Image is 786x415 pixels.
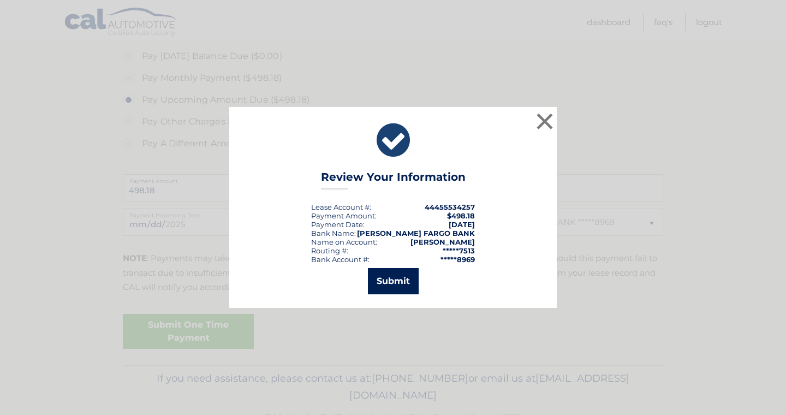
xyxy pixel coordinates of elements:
div: Bank Account #: [311,255,370,264]
div: Routing #: [311,246,348,255]
div: Lease Account #: [311,203,371,211]
strong: [PERSON_NAME] [410,238,475,246]
button: × [534,110,556,132]
span: Payment Date [311,220,363,229]
span: [DATE] [449,220,475,229]
div: Payment Amount: [311,211,377,220]
div: Bank Name: [311,229,356,238]
strong: [PERSON_NAME] FARGO BANK [357,229,475,238]
h3: Review Your Information [321,170,466,189]
div: Name on Account: [311,238,377,246]
button: Submit [368,268,419,294]
strong: 44455534257 [425,203,475,211]
div: : [311,220,365,229]
span: $498.18 [447,211,475,220]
